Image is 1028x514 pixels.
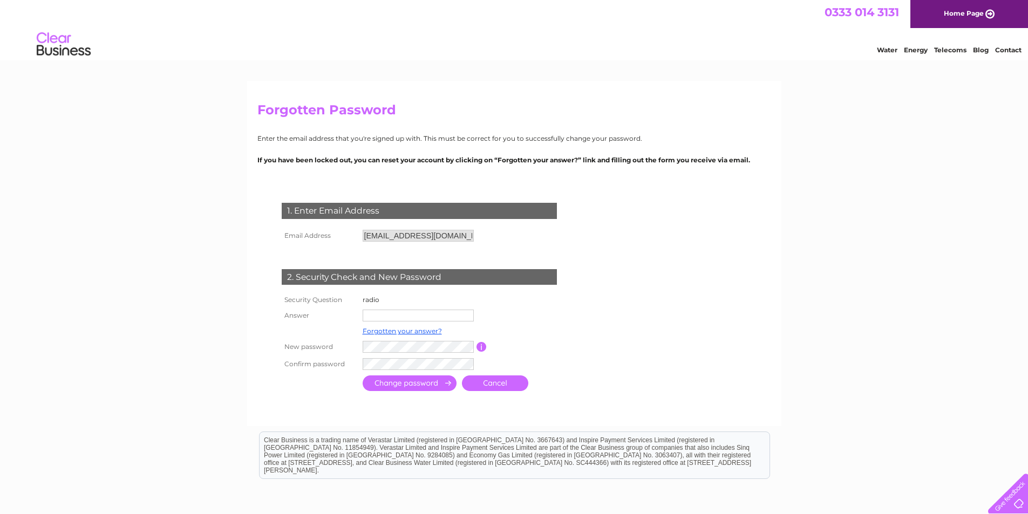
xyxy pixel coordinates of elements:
div: Clear Business is a trading name of Verastar Limited (registered in [GEOGRAPHIC_DATA] No. 3667643... [260,6,770,52]
a: Telecoms [934,46,966,54]
a: Forgotten your answer? [363,327,442,335]
input: Information [476,342,487,352]
a: Contact [995,46,1022,54]
a: Cancel [462,375,528,391]
p: If you have been locked out, you can reset your account by clicking on “Forgotten your answer?” l... [257,155,771,165]
th: New password [279,338,360,355]
a: Blog [973,46,989,54]
th: Answer [279,307,360,324]
img: logo.png [36,28,91,61]
a: 0333 014 3131 [825,5,899,19]
th: Email Address [279,227,360,244]
th: Security Question [279,293,360,307]
input: Submit [363,375,457,391]
div: 2. Security Check and New Password [282,269,557,285]
h2: Forgotten Password [257,102,771,123]
div: 1. Enter Email Address [282,203,557,219]
p: Enter the email address that you're signed up with. This must be correct for you to successfully ... [257,133,771,143]
th: Confirm password [279,355,360,373]
label: radio [363,296,379,304]
a: Water [877,46,897,54]
a: Energy [904,46,928,54]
